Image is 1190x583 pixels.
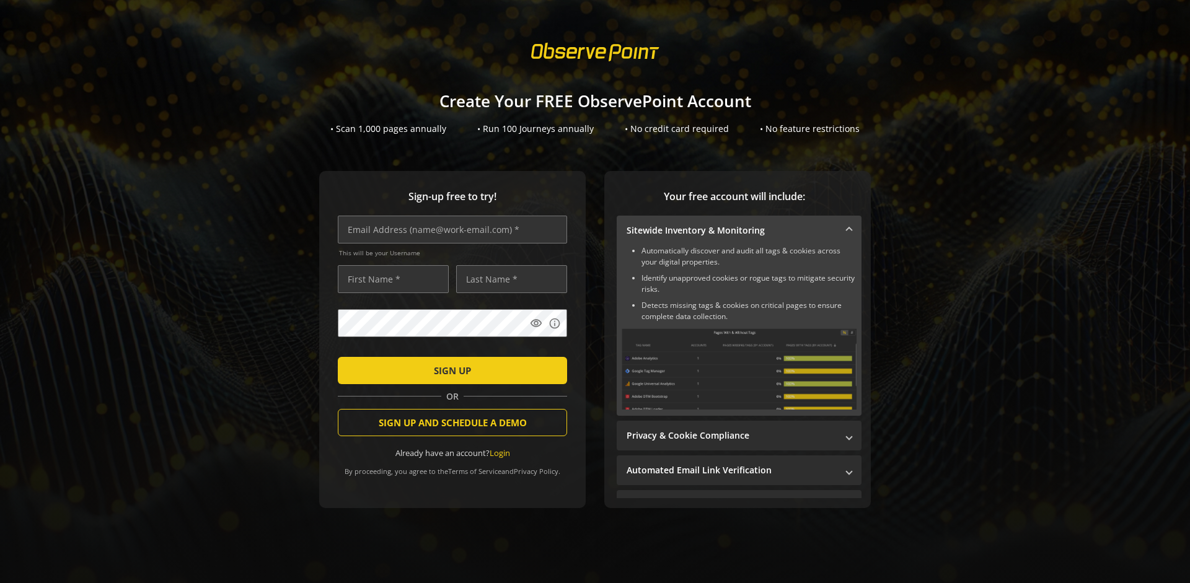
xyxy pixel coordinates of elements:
[627,429,837,442] mat-panel-title: Privacy & Cookie Compliance
[434,359,471,382] span: SIGN UP
[617,455,862,485] mat-expansion-panel-header: Automated Email Link Verification
[338,447,567,459] div: Already have an account?
[617,421,862,450] mat-expansion-panel-header: Privacy & Cookie Compliance
[641,273,857,295] li: Identify unapproved cookies or rogue tags to mitigate security risks.
[641,300,857,322] li: Detects missing tags & cookies on critical pages to ensure complete data collection.
[379,411,527,434] span: SIGN UP AND SCHEDULE A DEMO
[530,317,542,330] mat-icon: visibility
[617,216,862,245] mat-expansion-panel-header: Sitewide Inventory & Monitoring
[641,245,857,268] li: Automatically discover and audit all tags & cookies across your digital properties.
[490,447,510,458] a: Login
[441,390,464,403] span: OR
[456,265,567,293] input: Last Name *
[625,123,729,135] div: • No credit card required
[338,409,567,436] button: SIGN UP AND SCHEDULE A DEMO
[627,224,837,237] mat-panel-title: Sitewide Inventory & Monitoring
[338,357,567,384] button: SIGN UP
[760,123,860,135] div: • No feature restrictions
[514,467,558,476] a: Privacy Policy
[330,123,446,135] div: • Scan 1,000 pages annually
[338,190,567,204] span: Sign-up free to try!
[338,458,567,476] div: By proceeding, you agree to the and .
[338,216,567,243] input: Email Address (name@work-email.com) *
[448,467,501,476] a: Terms of Service
[617,190,852,204] span: Your free account will include:
[627,464,837,476] mat-panel-title: Automated Email Link Verification
[622,328,857,410] img: Sitewide Inventory & Monitoring
[617,490,862,520] mat-expansion-panel-header: Performance Monitoring with Web Vitals
[617,245,862,416] div: Sitewide Inventory & Monitoring
[477,123,594,135] div: • Run 100 Journeys annually
[339,248,567,257] span: This will be your Username
[338,265,449,293] input: First Name *
[549,317,561,330] mat-icon: info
